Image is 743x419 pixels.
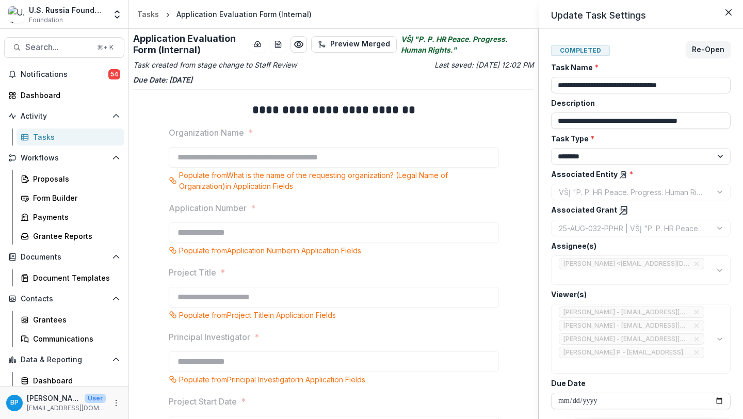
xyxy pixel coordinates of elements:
label: Viewer(s) [551,289,724,300]
label: Associated Entity [551,169,724,180]
button: Close [720,4,737,21]
button: Re-Open [686,41,731,58]
label: Description [551,98,724,108]
label: Due Date [551,378,724,389]
label: Assignee(s) [551,240,724,251]
label: Task Name [551,62,724,73]
label: Task Type [551,133,724,144]
label: Associated Grant [551,204,724,216]
span: Completed [551,45,610,56]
